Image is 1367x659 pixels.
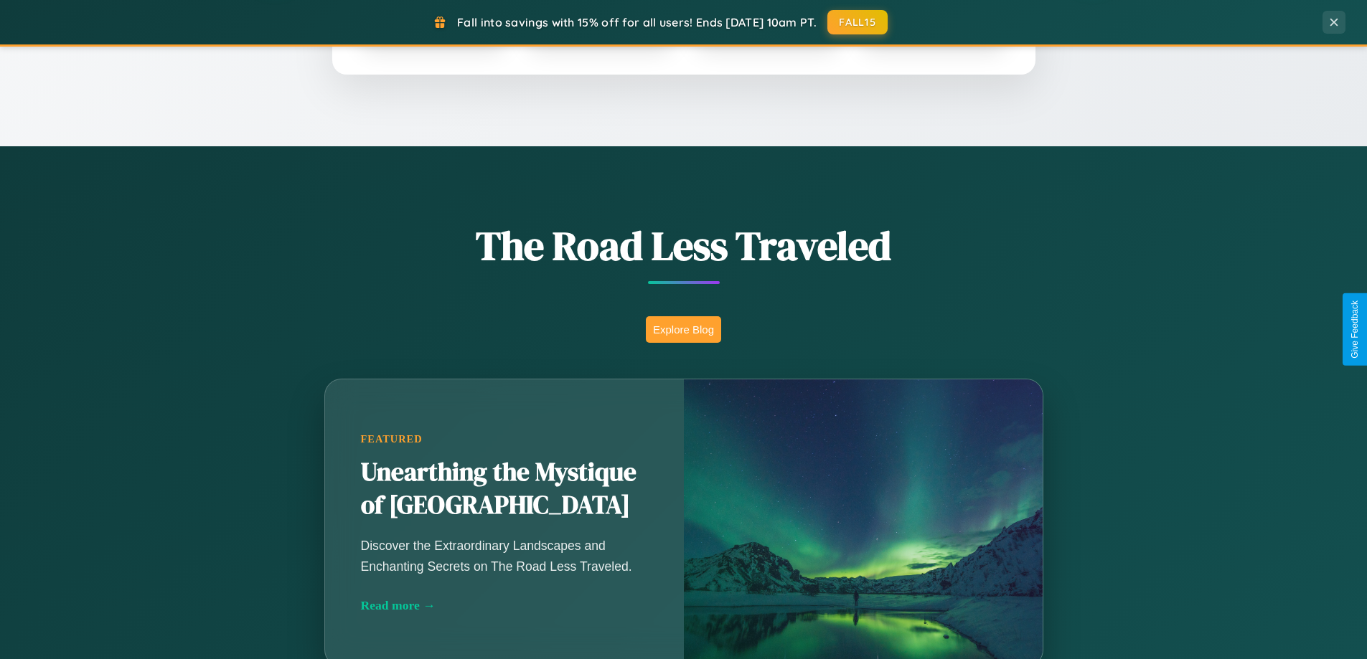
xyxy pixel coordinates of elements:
h2: Unearthing the Mystique of [GEOGRAPHIC_DATA] [361,456,648,522]
div: Read more → [361,598,648,613]
button: Explore Blog [646,316,721,343]
span: Fall into savings with 15% off for all users! Ends [DATE] 10am PT. [457,15,817,29]
div: Featured [361,433,648,445]
p: Discover the Extraordinary Landscapes and Enchanting Secrets on The Road Less Traveled. [361,536,648,576]
button: FALL15 [827,10,888,34]
div: Give Feedback [1350,300,1360,359]
h1: The Road Less Traveled [253,218,1114,273]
